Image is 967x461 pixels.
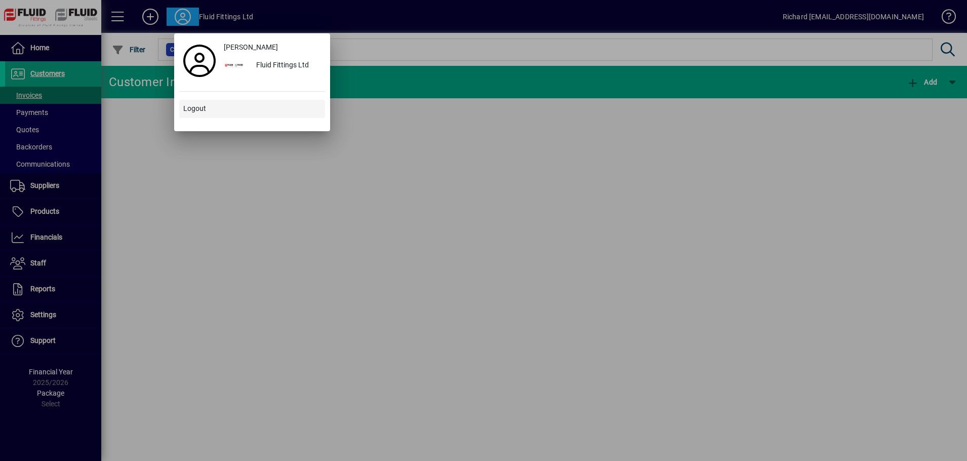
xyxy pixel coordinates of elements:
button: Logout [179,100,325,118]
a: [PERSON_NAME] [220,39,325,57]
button: Fluid Fittings Ltd [220,57,325,75]
span: Logout [183,103,206,114]
a: Profile [179,52,220,70]
div: Fluid Fittings Ltd [248,57,325,75]
span: [PERSON_NAME] [224,42,278,53]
